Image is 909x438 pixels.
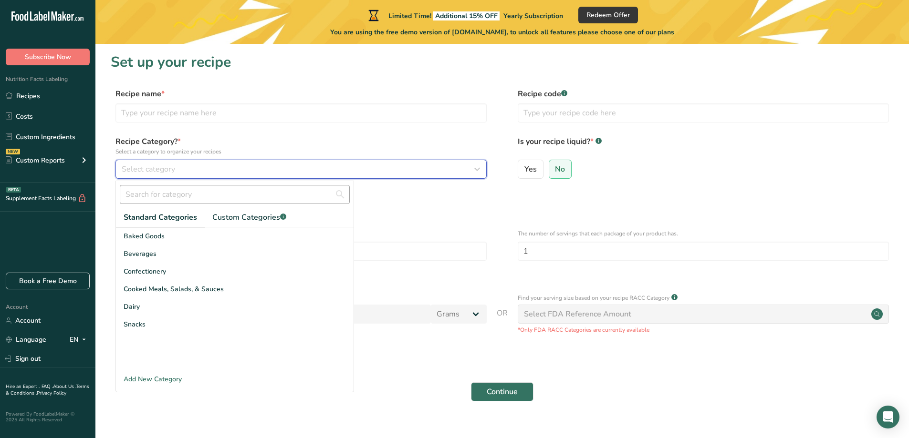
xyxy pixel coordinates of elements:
[53,383,76,390] a: About Us .
[6,411,90,423] div: Powered By FoodLabelMaker © 2025 All Rights Reserved
[124,249,157,259] span: Beverages
[497,307,508,334] span: OR
[6,155,65,165] div: Custom Reports
[330,27,674,37] span: You are using the free demo version of [DOMAIN_NAME], to unlock all features please choose one of...
[70,334,90,346] div: EN
[503,11,563,20] span: Yearly Subscription
[524,164,537,174] span: Yes
[115,160,487,179] button: Select category
[124,284,224,294] span: Cooked Meals, Salads, & Sauces
[42,383,53,390] a: FAQ .
[578,7,638,23] button: Redeem Offer
[124,302,140,312] span: Dairy
[111,51,894,73] h1: Set up your recipe
[518,294,669,302] p: Find your serving size based on your recipe RACC Category
[6,49,90,65] button: Subscribe Now
[524,308,631,320] div: Select FDA Reference Amount
[518,136,889,156] label: Is your recipe liquid?
[487,386,518,397] span: Continue
[25,52,71,62] span: Subscribe Now
[115,88,487,100] label: Recipe name
[116,374,354,384] div: Add New Category
[124,231,165,241] span: Baked Goods
[433,11,500,20] span: Additional 15% OFF
[555,164,565,174] span: No
[115,147,487,156] p: Select a category to organize your recipes
[212,212,286,223] span: Custom Categories
[586,10,630,20] span: Redeem Offer
[115,136,487,156] label: Recipe Category?
[124,212,197,223] span: Standard Categories
[518,88,889,100] label: Recipe code
[6,383,89,397] a: Terms & Conditions .
[6,149,20,154] div: NEW
[124,266,166,276] span: Confectionery
[37,390,66,397] a: Privacy Policy
[471,382,533,401] button: Continue
[6,331,46,348] a: Language
[6,187,21,193] div: BETA
[122,163,175,175] span: Select category
[518,229,889,238] p: The number of servings that each package of your product has.
[518,103,889,122] input: Type your recipe code here
[115,103,487,122] input: Type your recipe name here
[6,383,40,390] a: Hire an Expert .
[366,10,563,21] div: Limited Time!
[6,273,90,289] a: Book a Free Demo
[124,319,146,329] span: Snacks
[658,28,674,37] span: plans
[518,326,889,334] p: *Only FDA RACC Categories are currently available
[877,406,899,428] div: Open Intercom Messenger
[120,185,350,204] input: Search for category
